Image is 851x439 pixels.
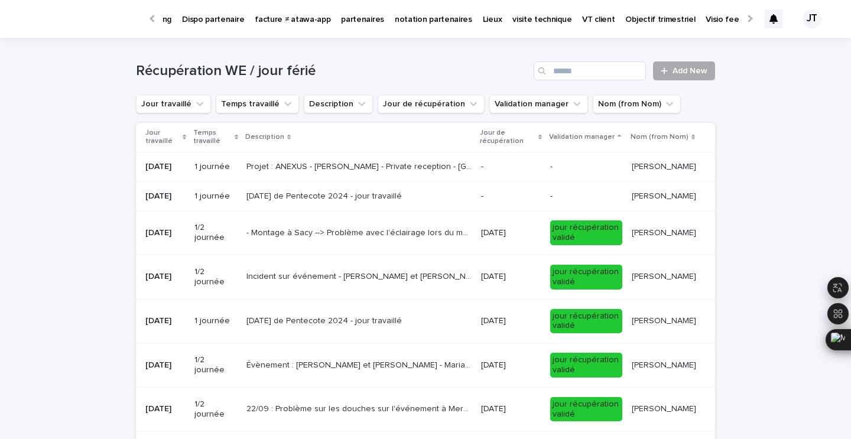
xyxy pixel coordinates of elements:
tr: [DATE]1 journée[DATE] de Pentecote 2024 - jour travaillé[DATE] de Pentecote 2024 - jour travaillé... [136,181,715,211]
p: 1/2 journée [194,355,236,375]
p: 1/2 journée [194,399,236,420]
div: jour récupération validé [550,397,622,422]
p: Jour travaillé [145,126,180,148]
p: Validation manager [549,131,615,144]
p: [PERSON_NAME] [632,269,699,282]
button: Jour de récupération [378,95,485,113]
p: Jour de récupération [480,126,535,148]
tr: [DATE]1 journéeProjet : ANEXUS - [PERSON_NAME] - Private reception - [GEOGRAPHIC_DATA] Montage qu... [136,152,715,181]
p: Évènement : Claire Pictet et Omar Kutbi - Mariage - Porte des Iris - Vullierens Problème avec la ... [246,358,474,370]
p: Nom (from Nom) [631,131,688,144]
p: [PERSON_NAME] [632,160,699,172]
button: Nom (from Nom) [593,95,681,113]
p: Description [245,131,284,144]
p: [DATE] [481,316,541,326]
div: jour récupération validé [550,353,622,378]
img: Ls34BcGeRexTGTNfXpUC [24,7,138,31]
div: JT [803,9,821,28]
p: 22/09 : Problème sur les douches sur l'événement à Mercurey - j'ai eu plusieurs fois le client, i... [246,402,474,414]
p: [PERSON_NAME] [632,314,699,326]
p: 1/2 journée [194,267,236,287]
p: - Montage à Sacy --> Problème avec l'éclairage lors du montage, j'ai dû contacter d'autres parten... [246,226,474,238]
span: Add New [673,67,707,75]
button: Temps travaillé [216,95,299,113]
p: [PERSON_NAME] [632,226,699,238]
p: - [550,191,622,201]
p: Temps travaillé [193,126,231,148]
p: [DATE] [481,228,541,238]
div: jour récupération validé [550,265,622,290]
div: jour récupération validé [550,309,622,334]
p: [DATE] [145,162,185,172]
p: [DATE] de Pentecote 2024 - jour travaillé [246,314,404,326]
p: - [550,162,622,172]
p: [PERSON_NAME] [632,189,699,201]
p: [DATE] [145,316,185,326]
a: Add New [653,61,715,80]
p: [DATE] [481,360,541,370]
p: [PERSON_NAME] [632,358,699,370]
p: - [481,191,541,201]
tr: [DATE]1/2 journéeÉvènement : [PERSON_NAME] et [PERSON_NAME] - Mariage - Porte des [PERSON_NAME] P... [136,343,715,388]
tr: [DATE]1/2 journéeIncident sur événement - [PERSON_NAME] et [PERSON_NAME] Déjà validé par emailInc... [136,255,715,299]
tr: [DATE]1/2 journée- Montage à Sacy --> Problème avec l'éclairage lors du montage, j'ai dû contacte... [136,211,715,255]
p: 1 journée [194,316,236,326]
p: 1 journée [194,191,236,201]
p: Incident sur événement - Oban Chautard et Tessa Scala Déjà validé par email [246,269,474,282]
p: [DATE] de Pentecote 2024 - jour travaillé [246,189,404,201]
p: [DATE] [145,404,185,414]
p: [DATE] [145,191,185,201]
p: [DATE] [145,228,185,238]
tr: [DATE]1 journée[DATE] de Pentecote 2024 - jour travaillé[DATE] de Pentecote 2024 - jour travaillé... [136,299,715,343]
p: [PERSON_NAME] [632,402,699,414]
p: [DATE] [145,360,185,370]
h1: Récupération WE / jour férié [136,63,529,80]
p: 1 journée [194,162,236,172]
button: Description [304,95,373,113]
p: [DATE] [481,404,541,414]
p: - [481,162,541,172]
button: Validation manager [489,95,588,113]
p: [DATE] [145,272,185,282]
button: Jour travaillé [136,95,211,113]
p: 1/2 journée [194,223,236,243]
div: jour récupération validé [550,220,622,245]
p: Projet : ANEXUS - Andrej Lorenc - Private reception - Château d'Ermenonville Montage qui ne s'est... [246,160,474,172]
input: Search [534,61,646,80]
p: [DATE] [481,272,541,282]
tr: [DATE]1/2 journée22/09 : Problème sur les douches sur l'événement à Mercurey - j'ai eu plusieurs ... [136,387,715,431]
